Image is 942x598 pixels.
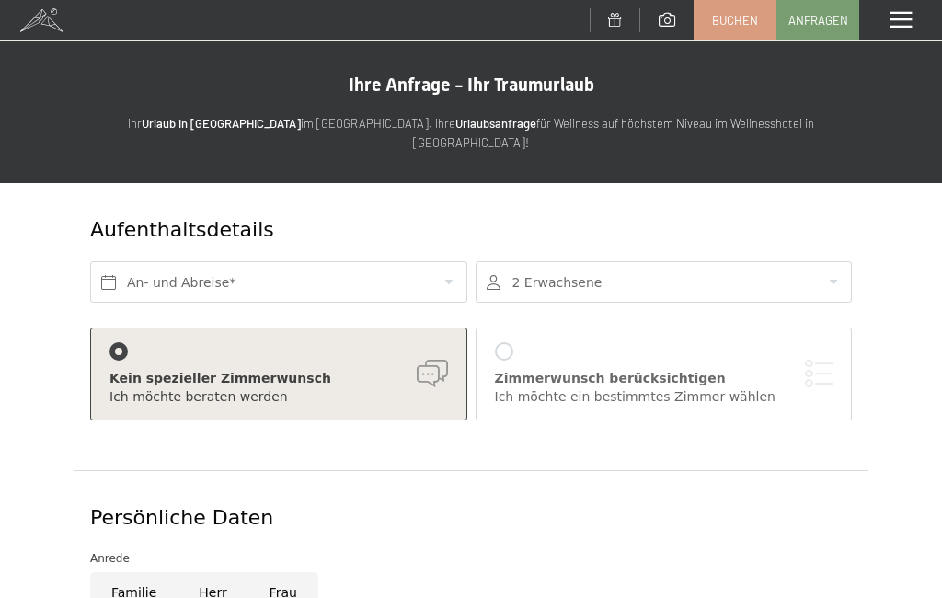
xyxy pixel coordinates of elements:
[90,504,852,533] div: Persönliche Daten
[495,388,833,407] div: Ich möchte ein bestimmtes Zimmer wählen
[777,1,858,40] a: Anfragen
[695,1,775,40] a: Buchen
[90,549,852,568] div: Anrede
[495,370,833,388] div: Zimmerwunsch berücksichtigen
[349,74,594,96] span: Ihre Anfrage - Ihr Traumurlaub
[142,116,301,131] strong: Urlaub in [GEOGRAPHIC_DATA]
[74,114,868,153] p: Ihr im [GEOGRAPHIC_DATA]. Ihre für Wellness auf höchstem Niveau im Wellnesshotel in [GEOGRAPHIC_D...
[712,12,758,29] span: Buchen
[90,216,724,245] div: Aufenthaltsdetails
[109,388,448,407] div: Ich möchte beraten werden
[455,116,536,131] strong: Urlaubsanfrage
[109,370,448,388] div: Kein spezieller Zimmerwunsch
[788,12,848,29] span: Anfragen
